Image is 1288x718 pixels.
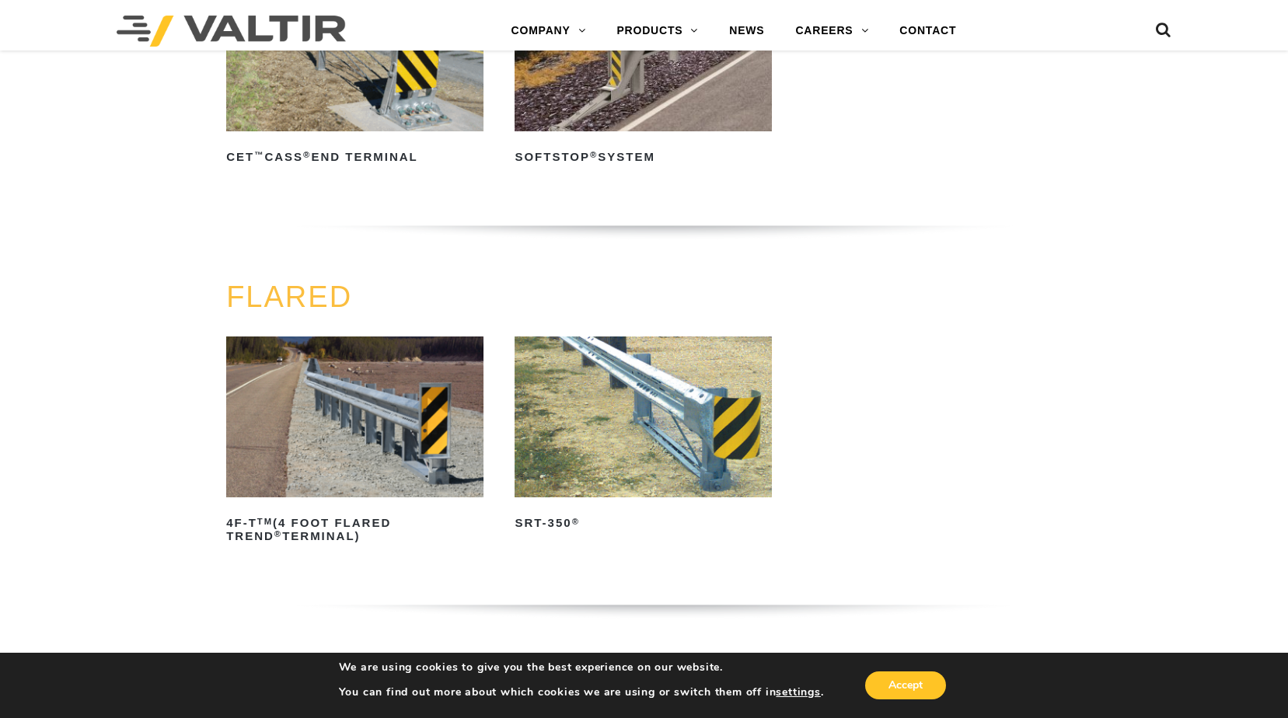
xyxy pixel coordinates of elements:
a: NEWS [714,16,780,47]
a: 4F-TTM(4 Foot Flared TREND®Terminal) [226,336,483,549]
sup: ™ [254,150,264,159]
p: We are using cookies to give you the best experience on our website. [339,660,824,674]
a: COMPANY [496,16,602,47]
a: CONTACT [884,16,972,47]
img: Valtir [117,16,346,47]
h2: 4F-T (4 Foot Flared TREND Terminal) [226,511,483,549]
sup: ® [303,150,311,159]
sup: TM [257,517,273,526]
a: SRT-350® [515,336,771,535]
sup: ® [274,529,282,538]
a: FLARED [226,281,352,313]
h2: SRT-350 [515,511,771,536]
a: CAREERS [780,16,884,47]
button: settings [776,685,820,699]
sup: ® [590,150,598,159]
sup: ® [572,517,580,526]
p: You can find out more about which cookies we are using or switch them off in . [339,685,824,699]
button: Accept [865,671,946,699]
h2: SoftStop System [515,145,771,170]
h2: CET CASS End Terminal [226,145,483,170]
a: PRODUCTS [601,16,714,47]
